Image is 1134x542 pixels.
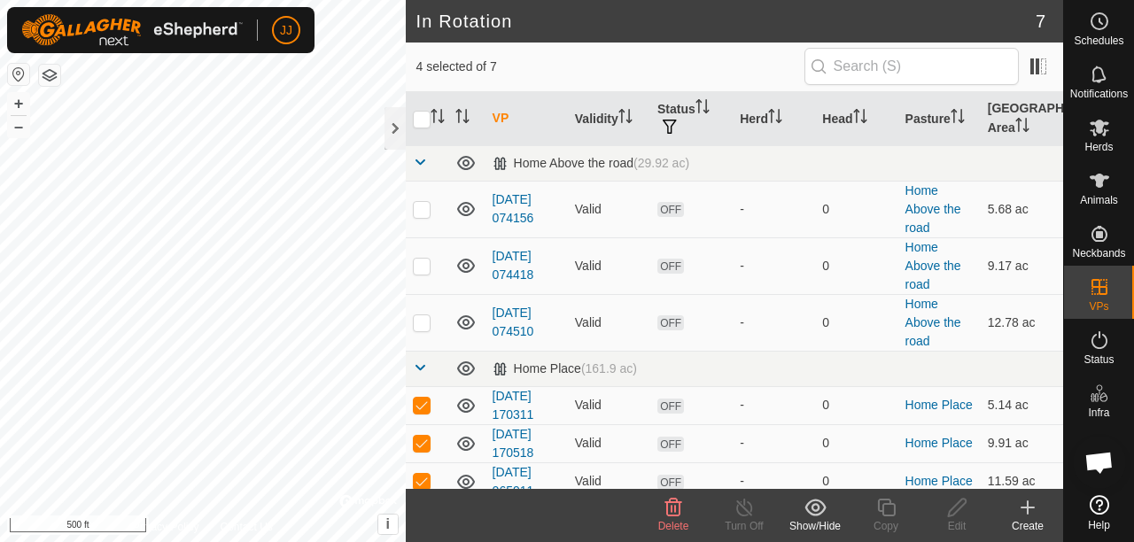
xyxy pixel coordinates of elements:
span: (161.9 ac) [581,361,637,376]
th: Head [815,92,897,146]
a: Home Above the road [905,240,961,291]
span: Help [1088,520,1110,530]
span: Infra [1088,407,1109,418]
div: Create [992,518,1063,534]
a: [DATE] 065911 [493,465,534,498]
img: Gallagher Logo [21,14,243,46]
a: Contact Us [220,519,272,535]
div: Show/Hide [780,518,850,534]
a: Help [1064,488,1134,538]
td: 9.91 ac [981,424,1063,462]
div: - [740,472,808,491]
span: OFF [657,259,684,274]
th: [GEOGRAPHIC_DATA] Area [981,92,1063,146]
td: 5.68 ac [981,181,1063,237]
p-sorticon: Activate to sort [618,112,633,126]
div: - [740,257,808,275]
span: OFF [657,399,684,414]
div: - [740,434,808,453]
div: Edit [921,518,992,534]
a: Home Place [905,398,973,412]
td: Valid [568,294,650,351]
span: OFF [657,202,684,217]
a: Home Above the road [905,297,961,348]
td: 0 [815,181,897,237]
a: Home Place [905,436,973,450]
p-sorticon: Activate to sort [455,112,470,126]
th: Validity [568,92,650,146]
span: (29.92 ac) [633,156,689,170]
p-sorticon: Activate to sort [1015,120,1029,135]
div: Turn Off [709,518,780,534]
td: 12.78 ac [981,294,1063,351]
td: 11.59 ac [981,462,1063,500]
p-sorticon: Activate to sort [951,112,965,126]
span: Herds [1084,142,1113,152]
div: Home Place [493,361,637,376]
div: - [740,200,808,219]
span: Neckbands [1072,248,1125,259]
div: Home Above the road [493,156,689,171]
span: Schedules [1074,35,1123,46]
a: [DATE] 074156 [493,192,534,225]
span: Status [1084,354,1114,365]
td: 0 [815,386,897,424]
button: – [8,116,29,137]
td: Valid [568,237,650,294]
a: [DATE] 074510 [493,306,534,338]
p-sorticon: Activate to sort [768,112,782,126]
h2: In Rotation [416,11,1036,32]
td: Valid [568,386,650,424]
td: 0 [815,294,897,351]
input: Search (S) [804,48,1019,85]
a: [DATE] 074418 [493,249,534,282]
td: Valid [568,424,650,462]
td: 0 [815,424,897,462]
button: Map Layers [39,65,60,86]
th: Status [650,92,733,146]
span: OFF [657,315,684,330]
span: VPs [1089,301,1108,312]
span: JJ [280,21,292,40]
th: VP [485,92,568,146]
button: + [8,93,29,114]
td: Valid [568,181,650,237]
span: OFF [657,475,684,490]
a: [DATE] 170311 [493,389,534,422]
p-sorticon: Activate to sort [853,112,867,126]
div: Open chat [1073,436,1126,489]
button: Reset Map [8,64,29,85]
div: Copy [850,518,921,534]
span: Delete [658,520,689,532]
p-sorticon: Activate to sort [431,112,445,126]
td: 5.14 ac [981,386,1063,424]
p-sorticon: Activate to sort [695,102,710,116]
a: [DATE] 170518 [493,427,534,460]
div: - [740,396,808,414]
span: Animals [1080,195,1118,205]
span: 4 selected of 7 [416,58,804,76]
th: Herd [733,92,815,146]
td: 0 [815,462,897,500]
td: 9.17 ac [981,237,1063,294]
td: 0 [815,237,897,294]
span: 7 [1036,8,1045,35]
th: Pasture [898,92,981,146]
a: Privacy Policy [133,519,199,535]
td: Valid [568,462,650,500]
button: i [378,515,398,534]
span: Notifications [1070,89,1128,99]
span: OFF [657,437,684,452]
a: Home Above the road [905,183,961,235]
a: Home Place [905,474,973,488]
span: i [385,516,389,531]
div: - [740,314,808,332]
